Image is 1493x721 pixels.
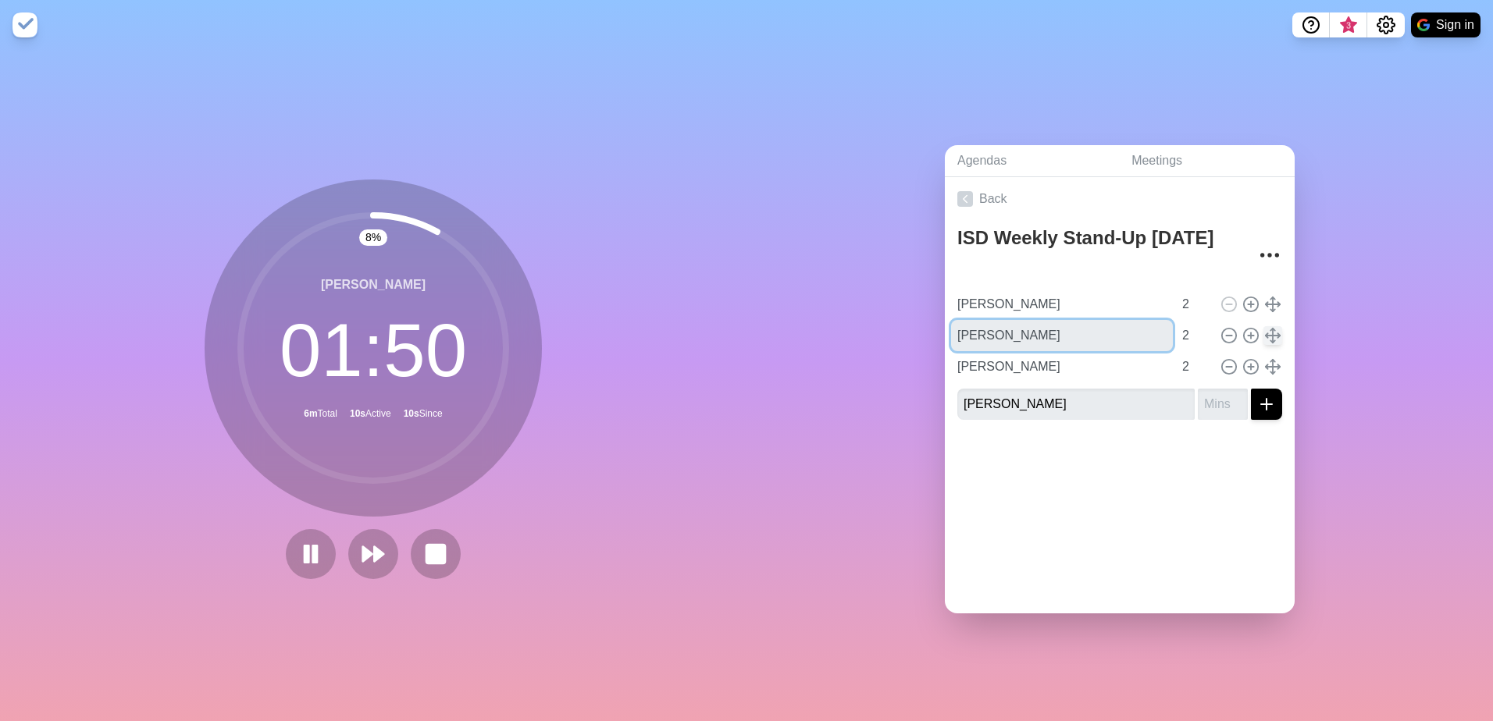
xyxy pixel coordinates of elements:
input: Mins [1198,389,1248,420]
button: What’s new [1330,12,1367,37]
input: Mins [1176,320,1213,351]
input: Name [957,389,1195,420]
button: Sign in [1411,12,1481,37]
img: google logo [1417,19,1430,31]
input: Mins [1176,289,1213,320]
button: More [1254,240,1285,271]
a: Meetings [1119,145,1295,177]
button: Help [1292,12,1330,37]
input: Mins [1176,351,1213,382]
input: Name [951,351,1173,382]
a: Back [945,177,1295,221]
button: Settings [1367,12,1405,37]
span: 3 [1342,20,1355,32]
input: Name [951,320,1173,351]
a: Agendas [945,145,1119,177]
input: Name [951,289,1173,320]
img: timeblocks logo [12,12,37,37]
